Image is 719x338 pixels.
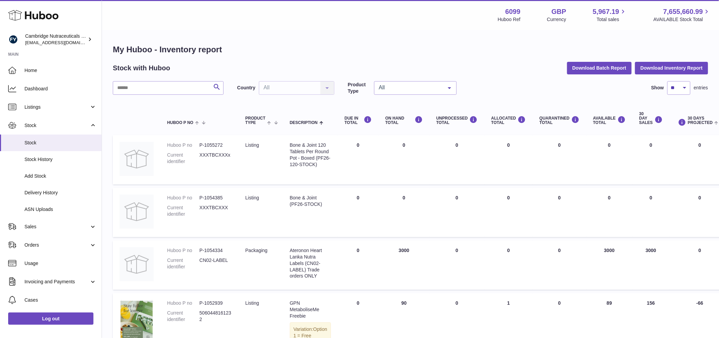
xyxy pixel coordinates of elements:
[24,86,97,92] span: Dashboard
[167,310,199,323] dt: Current identifier
[632,135,669,184] td: 0
[24,260,97,267] span: Usage
[24,297,97,303] span: Cases
[345,116,372,125] div: DUE IN TOTAL
[505,7,521,16] strong: 6099
[558,248,561,253] span: 0
[237,85,256,91] label: Country
[167,121,193,125] span: Huboo P no
[24,122,89,129] span: Stock
[632,241,669,290] td: 3000
[113,64,170,73] h2: Stock with Huboo
[24,140,97,146] span: Stock
[245,300,259,306] span: listing
[8,34,18,45] img: huboo@camnutra.com
[639,112,663,125] div: 30 DAY SALES
[635,62,708,74] button: Download Inventory Report
[338,135,379,184] td: 0
[558,142,561,148] span: 0
[167,300,199,306] dt: Huboo P no
[8,313,93,325] a: Log out
[24,156,97,163] span: Stock History
[385,116,423,125] div: ON HAND Total
[338,241,379,290] td: 0
[24,206,97,213] span: ASN Uploads
[24,104,89,110] span: Listings
[491,116,526,125] div: ALLOCATED Total
[586,135,633,184] td: 0
[567,62,632,74] button: Download Batch Report
[338,188,379,237] td: 0
[24,242,89,248] span: Orders
[436,116,478,125] div: UNPROCESSED Total
[245,195,259,200] span: listing
[558,195,561,200] span: 0
[653,16,711,23] span: AVAILABLE Stock Total
[199,195,232,201] dd: P-1054385
[593,7,619,16] span: 5,967.19
[199,247,232,254] dd: P-1054334
[429,188,485,237] td: 0
[25,33,86,46] div: Cambridge Nutraceuticals Ltd
[120,195,154,229] img: product image
[199,300,232,306] dd: P-1052939
[379,241,429,290] td: 3000
[379,135,429,184] td: 0
[24,67,97,74] span: Home
[167,142,199,148] dt: Huboo P no
[290,142,331,168] div: Bone & Joint 120 Tablets Per Round Pot - Boxed (PF26-120-STOCK)
[485,241,533,290] td: 0
[290,121,318,125] span: Description
[120,142,154,176] img: product image
[540,116,580,125] div: QUARANTINED Total
[199,310,232,323] dd: 5060448161232
[586,241,633,290] td: 3000
[429,241,485,290] td: 0
[199,142,232,148] dd: P-1055272
[586,188,633,237] td: 0
[551,7,566,16] strong: GBP
[290,195,331,208] div: Bone & Joint (PF26-STOCK)
[120,247,154,281] img: product image
[24,279,89,285] span: Invoicing and Payments
[290,247,331,279] div: Ateronon Heart Lanka Nutra Labels (CN02-LABEL) Trade orders ONLY
[498,16,521,23] div: Huboo Ref
[167,257,199,270] dt: Current identifier
[593,116,626,125] div: AVAILABLE Total
[199,152,232,165] dd: XXXTBCXXXx
[25,40,100,45] span: [EMAIL_ADDRESS][DOMAIN_NAME]
[113,44,708,55] h1: My Huboo - Inventory report
[167,152,199,165] dt: Current identifier
[485,135,533,184] td: 0
[199,257,232,270] dd: CN02-LABEL
[597,16,627,23] span: Total sales
[593,7,627,23] a: 5,967.19 Total sales
[547,16,566,23] div: Currency
[632,188,669,237] td: 0
[245,116,265,125] span: Product Type
[167,247,199,254] dt: Huboo P no
[651,85,664,91] label: Show
[24,190,97,196] span: Delivery History
[24,173,97,179] span: Add Stock
[377,84,443,91] span: All
[694,85,708,91] span: entries
[348,82,371,94] label: Product Type
[167,204,199,217] dt: Current identifier
[688,116,713,125] span: 30 DAYS PROJECTED
[485,188,533,237] td: 0
[245,248,267,253] span: packaging
[653,7,711,23] a: 7,655,660.99 AVAILABLE Stock Total
[167,195,199,201] dt: Huboo P no
[199,204,232,217] dd: XXXTBCXXX
[429,135,485,184] td: 0
[290,300,331,319] div: GPN MetaboliseMe Freebie
[663,7,703,16] span: 7,655,660.99
[379,188,429,237] td: 0
[558,300,561,306] span: 0
[24,224,89,230] span: Sales
[245,142,259,148] span: listing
